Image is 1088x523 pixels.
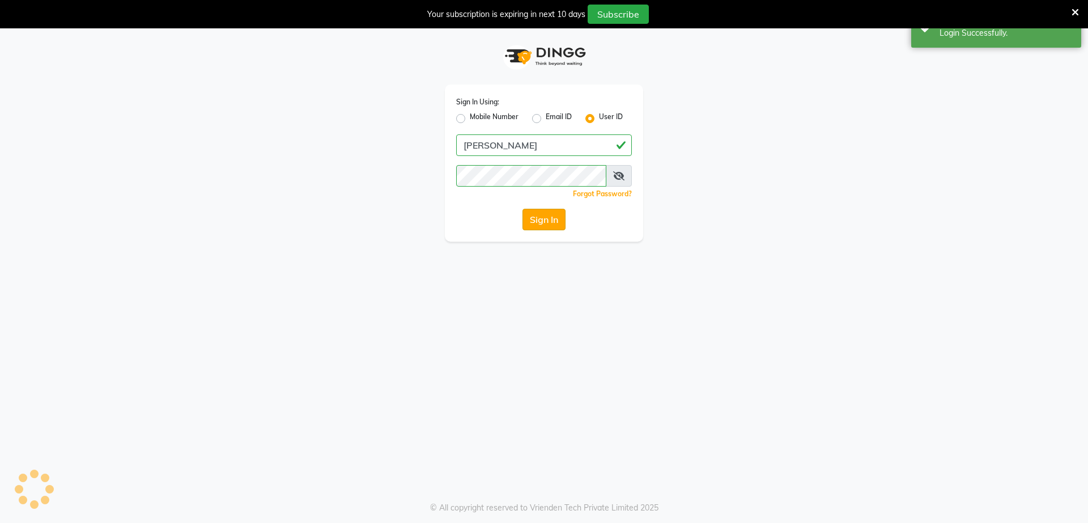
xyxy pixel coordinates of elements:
[599,112,623,125] label: User ID
[456,165,606,187] input: Username
[456,97,499,107] label: Sign In Using:
[427,9,585,20] div: Your subscription is expiring in next 10 days
[499,40,589,73] img: logo1.svg
[940,27,1073,39] div: Login Successfully.
[573,189,632,198] a: Forgot Password?
[546,112,572,125] label: Email ID
[588,5,649,24] button: Subscribe
[522,209,566,230] button: Sign In
[456,134,632,156] input: Username
[470,112,518,125] label: Mobile Number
